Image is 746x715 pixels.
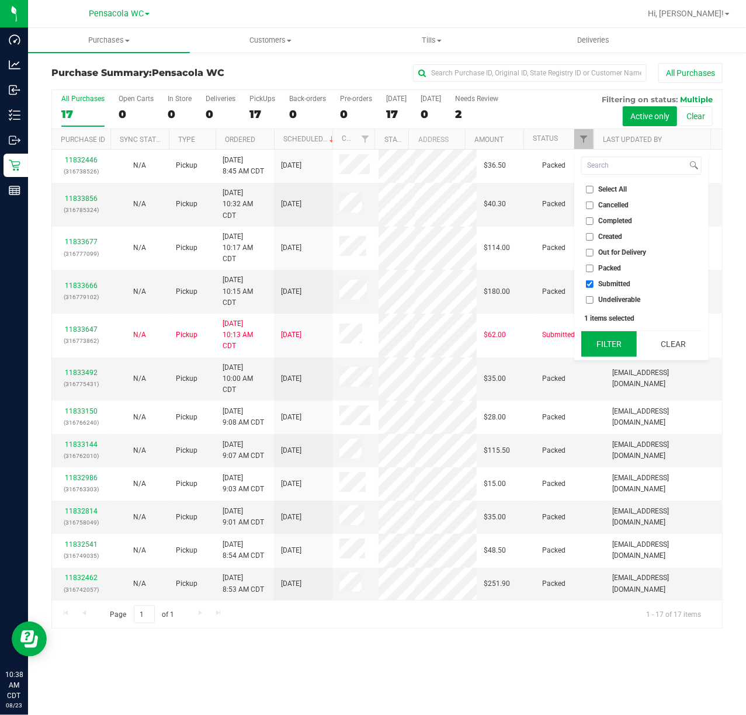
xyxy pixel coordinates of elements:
span: Pickup [176,329,197,341]
span: [EMAIL_ADDRESS][DOMAIN_NAME] [612,506,715,528]
button: N/A [133,242,146,254]
span: Purchases [28,35,190,46]
a: Filter [574,129,594,149]
input: Search [582,157,688,174]
a: Amount [474,136,504,144]
span: [DATE] [281,512,301,523]
span: $62.00 [484,329,506,341]
input: 1 [134,605,155,623]
p: (316766240) [59,417,103,428]
p: (316749035) [59,550,103,561]
p: (316777099) [59,248,103,259]
span: [DATE] [281,286,301,297]
span: Pickup [176,199,197,210]
span: Not Applicable [133,374,146,383]
a: 11833144 [65,440,98,449]
input: Out for Delivery [586,249,594,256]
p: (316758049) [59,517,103,528]
span: [DATE] 10:00 AM CDT [223,362,267,396]
div: 0 [340,107,372,121]
span: [DATE] [281,242,301,254]
span: Pickup [176,286,197,297]
a: 11832462 [65,574,98,582]
span: [EMAIL_ADDRESS][DOMAIN_NAME] [612,572,715,595]
button: N/A [133,445,146,456]
span: Multiple [680,95,713,104]
p: 10:38 AM CDT [5,669,23,701]
span: Packed [542,512,565,523]
span: [DATE] 10:13 AM CDT [223,318,267,352]
button: N/A [133,329,146,341]
span: [DATE] [281,478,301,490]
th: Address [408,129,465,150]
span: Packed [542,199,565,210]
span: $35.00 [484,512,506,523]
span: Packed [542,545,565,556]
a: Deliveries [513,28,675,53]
a: 11833150 [65,407,98,415]
div: In Store [168,95,192,103]
span: [DATE] 10:32 AM CDT [223,188,267,221]
span: Packed [542,286,565,297]
div: 0 [168,107,192,121]
span: Pensacola WC [89,9,144,19]
span: Not Applicable [133,480,146,488]
span: Not Applicable [133,161,146,169]
span: Pickup [176,373,197,384]
button: N/A [133,578,146,589]
span: Pickup [176,412,197,423]
span: Hi, [PERSON_NAME]! [648,9,724,18]
a: Sync Status [120,136,165,144]
button: Clear [645,331,701,357]
span: $15.00 [484,478,506,490]
span: $48.50 [484,545,506,556]
span: Completed [599,217,633,224]
span: [DATE] 9:03 AM CDT [223,473,264,495]
span: Pickup [176,512,197,523]
div: Back-orders [289,95,326,103]
button: N/A [133,199,146,210]
span: [DATE] [281,545,301,556]
span: Not Applicable [133,546,146,554]
a: Last Updated By [603,136,662,144]
button: N/A [133,545,146,556]
button: N/A [133,373,146,384]
span: Submitted [599,280,631,287]
input: Packed [586,265,594,272]
input: Search Purchase ID, Original ID, State Registry ID or Customer Name... [413,64,647,82]
span: Pickup [176,242,197,254]
inline-svg: Retail [9,159,20,171]
span: $251.90 [484,578,510,589]
p: (316762010) [59,450,103,461]
a: Purchase ID [61,136,105,144]
span: Pickup [176,445,197,456]
span: Packed [542,478,565,490]
span: Not Applicable [133,331,146,339]
span: Packed [542,160,565,171]
span: [DATE] 9:07 AM CDT [223,439,264,461]
span: [DATE] [281,578,301,589]
div: Open Carts [119,95,154,103]
span: Not Applicable [133,287,146,296]
inline-svg: Reports [9,185,20,196]
span: Not Applicable [133,244,146,252]
a: Tills [351,28,513,53]
inline-svg: Analytics [9,59,20,71]
span: Cancelled [599,202,629,209]
p: (316779102) [59,291,103,303]
div: 0 [206,107,235,121]
span: [EMAIL_ADDRESS][DOMAIN_NAME] [612,406,715,428]
span: Select All [599,186,627,193]
div: Pre-orders [340,95,372,103]
span: $115.50 [484,445,510,456]
span: Not Applicable [133,413,146,421]
a: 11832446 [65,156,98,164]
div: 0 [119,107,154,121]
button: N/A [133,286,146,297]
div: 0 [421,107,441,121]
span: Not Applicable [133,513,146,521]
span: [DATE] [281,160,301,171]
a: 11832541 [65,540,98,549]
span: Page of 1 [100,605,184,623]
span: Packed [542,578,565,589]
